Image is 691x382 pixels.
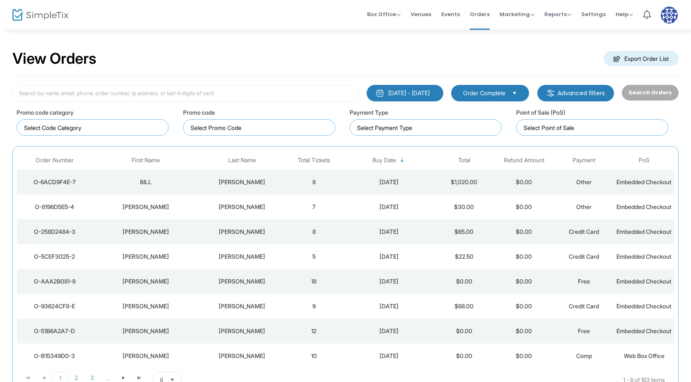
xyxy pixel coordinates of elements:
[569,303,599,310] span: Credit Card
[284,195,344,219] td: 7
[581,4,606,25] span: Settings
[434,170,494,195] td: $1,020.00
[94,327,198,335] div: John
[284,319,344,344] td: 12
[411,4,431,25] span: Venues
[434,151,494,170] th: Total
[500,10,534,18] span: Marketing
[19,277,90,286] div: O-AAA2B081-9
[94,277,198,286] div: Alan
[616,178,672,185] span: Embedded Checkout
[202,252,282,261] div: Henry
[284,244,344,269] td: 5
[346,252,432,261] div: 9/22/2025
[494,344,554,368] td: $0.00
[94,203,198,211] div: Lois
[12,85,358,102] input: Search by name, email, phone, order number, ip address, or last 4 digits of card
[434,195,494,219] td: $30.00
[94,228,198,236] div: Linda
[36,157,74,164] span: Order Number
[616,10,633,18] span: Help
[388,89,430,97] div: [DATE] - [DATE]
[228,157,256,164] span: Last Name
[284,294,344,319] td: 9
[616,278,672,285] span: Embedded Checkout
[494,170,554,195] td: $0.00
[202,352,282,360] div: Ranahan
[94,352,198,360] div: Dr. William
[346,302,432,310] div: 9/20/2025
[434,294,494,319] td: $88.00
[576,178,592,185] span: Other
[546,89,555,97] img: filter
[202,228,282,236] div: Dunham
[573,157,595,164] span: Payment
[19,228,90,236] div: O-258D2484-3
[616,253,672,260] span: Embedded Checkout
[494,151,554,170] th: Refund Amount
[494,294,554,319] td: $0.00
[434,219,494,244] td: $65.00
[19,327,90,335] div: O-51B6A2A7-D
[569,228,599,235] span: Credit Card
[19,203,90,211] div: O-8196D5E5-4
[578,278,590,285] span: Free
[94,302,198,310] div: Sarah
[19,178,90,186] div: O-6ACD9F4E-7
[616,327,672,334] span: Embedded Checkout
[346,203,432,211] div: 9/23/2025
[136,375,143,381] span: Go to the last page
[509,89,520,98] button: Select
[19,352,90,360] div: O-B15349D0-3
[24,123,164,132] input: Select Code Category
[284,151,344,170] th: Total Tickets
[470,4,490,25] span: Orders
[17,151,674,369] div: Data table
[494,269,554,294] td: $0.00
[576,203,592,210] span: Other
[346,352,432,360] div: 9/18/2025
[524,123,664,132] input: Select Point of Sale
[616,203,672,210] span: Embedded Checkout
[494,319,554,344] td: $0.00
[202,327,282,335] div: Metcalf
[376,89,384,97] img: monthly
[578,327,590,334] span: Free
[367,85,443,101] button: [DATE] - [DATE]
[367,10,401,18] span: Box Office
[463,89,505,97] span: Order Complete
[604,51,679,66] m-button: Export Order List
[516,108,565,117] label: Point of Sale (PoS)
[284,219,344,244] td: 8
[191,123,331,132] input: Select Promo Code
[94,252,198,261] div: Debbie
[346,228,432,236] div: 9/23/2025
[350,108,388,117] label: Payment Type
[624,352,664,359] span: Web Box Office
[537,85,614,101] m-button: Advanced filters
[120,375,127,381] span: Go to the next page
[639,157,650,164] span: PoS
[284,269,344,294] td: 18
[441,4,460,25] span: Events
[434,344,494,368] td: $0.00
[544,10,571,18] span: Reports
[17,108,74,117] label: Promo code category
[372,157,396,164] span: Buy Date
[616,303,672,310] span: Embedded Checkout
[494,195,554,219] td: $0.00
[284,170,344,195] td: 8
[94,178,198,186] div: BILL
[569,253,599,260] span: Credit Card
[202,203,282,211] div: Williams
[576,352,592,359] span: Comp
[202,277,282,286] div: Goforth
[19,302,90,310] div: O-93624CF8-E
[434,269,494,294] td: $0.00
[494,244,554,269] td: $0.00
[434,244,494,269] td: $22.50
[494,219,554,244] td: $0.00
[346,277,432,286] div: 9/22/2025
[132,157,160,164] span: First Name
[346,178,432,186] div: 9/24/2025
